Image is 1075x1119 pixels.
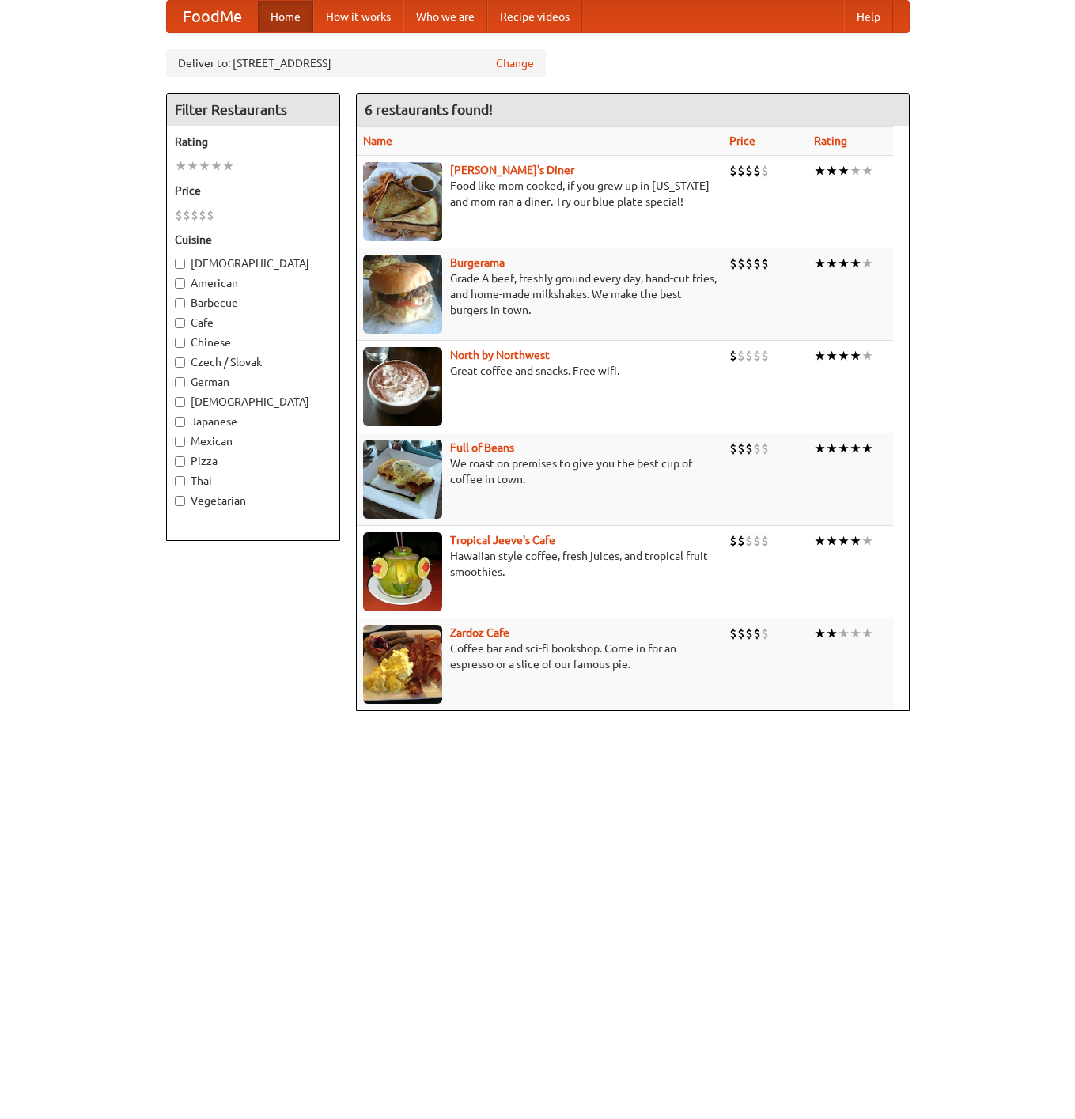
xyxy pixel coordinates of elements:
[175,473,331,489] label: Thai
[450,256,505,269] a: Burgerama
[838,162,850,180] li: ★
[729,625,737,642] li: $
[363,456,717,487] p: We roast on premises to give you the best cup of coffee in town.
[761,625,769,642] li: $
[753,625,761,642] li: $
[861,255,873,272] li: ★
[838,347,850,365] li: ★
[826,440,838,457] li: ★
[175,259,185,269] input: [DEMOGRAPHIC_DATA]
[729,255,737,272] li: $
[814,255,826,272] li: ★
[861,440,873,457] li: ★
[450,441,514,454] a: Full of Beans
[175,397,185,407] input: [DEMOGRAPHIC_DATA]
[175,255,331,271] label: [DEMOGRAPHIC_DATA]
[761,532,769,550] li: $
[826,162,838,180] li: ★
[363,255,442,334] img: burgerama.jpg
[729,532,737,550] li: $
[737,625,745,642] li: $
[753,532,761,550] li: $
[175,357,185,368] input: Czech / Slovak
[363,641,717,672] p: Coffee bar and sci-fi bookshop. Come in for an espresso or a slice of our famous pie.
[175,298,185,308] input: Barbecue
[175,456,185,467] input: Pizza
[737,347,745,365] li: $
[745,625,753,642] li: $
[450,164,574,176] a: [PERSON_NAME]'s Diner
[175,295,331,311] label: Barbecue
[850,440,861,457] li: ★
[826,347,838,365] li: ★
[175,315,331,331] label: Cafe
[729,440,737,457] li: $
[175,157,187,175] li: ★
[729,162,737,180] li: $
[363,270,717,318] p: Grade A beef, freshly ground every day, hand-cut fries, and home-made milkshakes. We make the bes...
[191,206,199,224] li: $
[814,440,826,457] li: ★
[850,347,861,365] li: ★
[206,206,214,224] li: $
[729,134,755,147] a: Price
[745,440,753,457] li: $
[838,440,850,457] li: ★
[850,255,861,272] li: ★
[850,162,861,180] li: ★
[222,157,234,175] li: ★
[175,335,331,350] label: Chinese
[175,206,183,224] li: $
[313,1,403,32] a: How it works
[175,377,185,387] input: German
[450,534,555,546] b: Tropical Jeeve's Cafe
[363,625,442,704] img: zardoz.jpg
[365,102,493,117] ng-pluralize: 6 restaurants found!
[175,134,331,149] h5: Rating
[363,178,717,210] p: Food like mom cooked, if you grew up in [US_STATE] and mom ran a diner. Try our blue plate special!
[496,55,534,71] a: Change
[363,162,442,241] img: sallys.jpg
[861,532,873,550] li: ★
[826,625,838,642] li: ★
[737,255,745,272] li: $
[175,433,331,449] label: Mexican
[187,157,199,175] li: ★
[814,347,826,365] li: ★
[175,394,331,410] label: [DEMOGRAPHIC_DATA]
[363,548,717,580] p: Hawaiian style coffee, fresh juices, and tropical fruit smoothies.
[167,1,258,32] a: FoodMe
[363,532,442,611] img: jeeves.jpg
[753,162,761,180] li: $
[850,532,861,550] li: ★
[175,476,185,486] input: Thai
[745,255,753,272] li: $
[753,347,761,365] li: $
[745,532,753,550] li: $
[175,374,331,390] label: German
[175,417,185,427] input: Japanese
[199,206,206,224] li: $
[826,532,838,550] li: ★
[737,162,745,180] li: $
[175,493,331,508] label: Vegetarian
[183,206,191,224] li: $
[737,532,745,550] li: $
[861,347,873,365] li: ★
[737,440,745,457] li: $
[761,162,769,180] li: $
[487,1,582,32] a: Recipe videos
[175,354,331,370] label: Czech / Slovak
[363,347,442,426] img: north.jpg
[450,626,509,639] a: Zardoz Cafe
[753,255,761,272] li: $
[175,496,185,506] input: Vegetarian
[838,625,850,642] li: ★
[753,440,761,457] li: $
[175,414,331,429] label: Japanese
[838,532,850,550] li: ★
